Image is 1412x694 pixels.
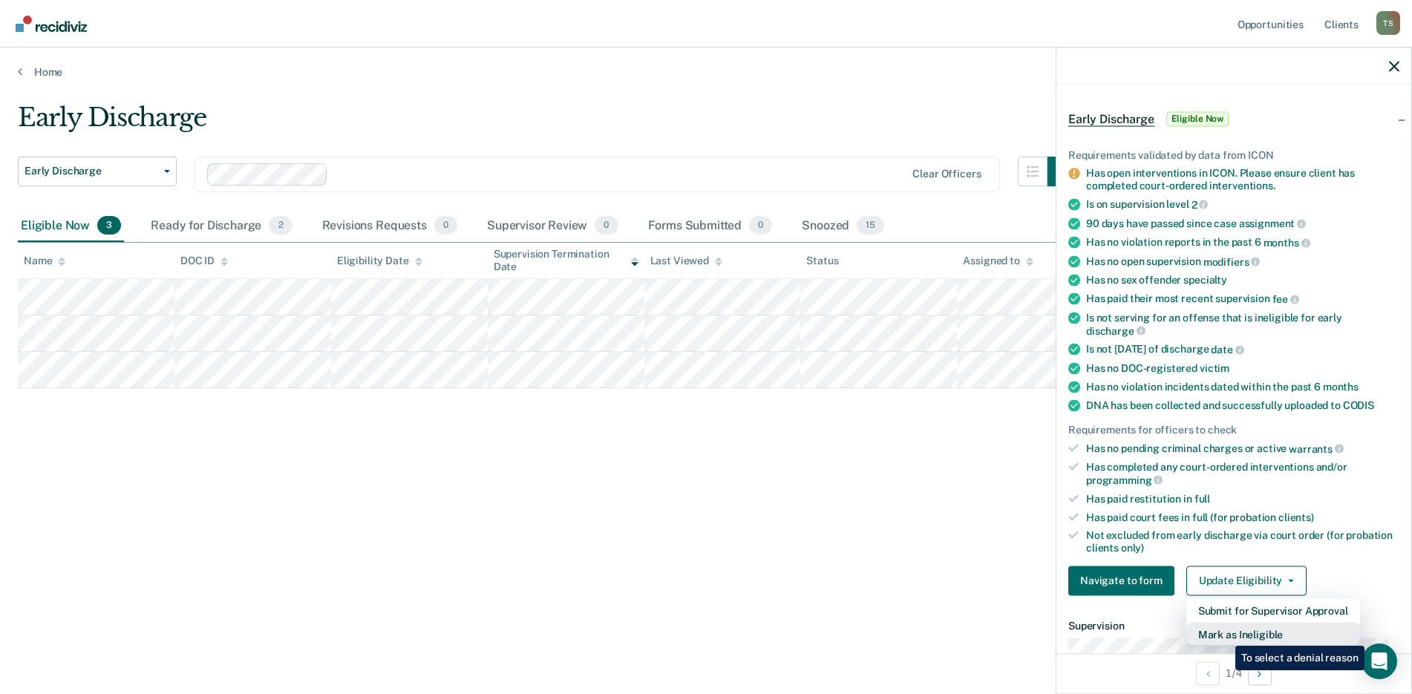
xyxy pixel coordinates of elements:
div: Has open interventions in ICON. Please ensure client has completed court-ordered interventions. [1086,167,1399,192]
span: 2 [1192,198,1209,210]
div: Eligible Now [18,210,124,243]
div: Status [806,255,838,267]
span: clients) [1278,511,1314,523]
div: Has paid their most recent supervision [1086,292,1399,306]
button: Next Opportunity [1248,661,1272,685]
div: Early Discharge [18,102,1077,145]
button: Previous Opportunity [1196,661,1220,685]
div: Assigned to [963,255,1033,267]
span: programming [1086,474,1163,485]
div: Has no pending criminal charges or active [1086,442,1399,455]
span: Eligible Now [1166,111,1229,126]
div: Is on supervision level [1086,197,1399,211]
div: Is not serving for an offense that is ineligible for early [1086,311,1399,336]
div: Name [24,255,65,267]
a: Navigate to form link [1068,566,1180,595]
div: Open Intercom Messenger [1362,644,1397,679]
span: discharge [1086,324,1145,336]
button: Mark as Ineligible [1186,622,1360,646]
div: Last Viewed [650,255,722,267]
div: Eligibility Date [337,255,422,267]
div: Supervisor Review [484,210,621,243]
span: Early Discharge [24,165,158,177]
div: Has completed any court-ordered interventions and/or [1086,461,1399,486]
div: DOC ID [180,255,228,267]
dt: Supervision [1068,619,1399,632]
span: only) [1121,542,1144,554]
img: Recidiviz [16,16,87,32]
div: Requirements for officers to check [1068,423,1399,436]
button: Submit for Supervisor Approval [1186,598,1360,622]
button: Profile dropdown button [1376,11,1400,35]
div: Ready for Discharge [148,210,295,243]
button: Navigate to form [1068,566,1174,595]
span: 15 [857,216,884,235]
div: Requirements validated by data from ICON [1068,148,1399,161]
div: 1 / 4 [1056,653,1411,693]
span: 2 [269,216,292,235]
div: Revisions Requests [319,210,460,243]
div: Has no open supervision [1086,255,1399,268]
div: Not excluded from early discharge via court order (for probation clients [1086,529,1399,554]
span: specialty [1183,274,1227,286]
div: Has no violation reports in the past 6 [1086,236,1399,249]
div: DNA has been collected and successfully uploaded to [1086,399,1399,411]
span: date [1211,344,1243,356]
span: 0 [595,216,618,235]
div: Has paid restitution in [1086,492,1399,505]
button: Update Eligibility [1186,566,1307,595]
span: months [1323,380,1359,392]
div: Early DischargeEligible Now [1056,95,1411,143]
span: full [1194,492,1210,504]
div: T S [1376,11,1400,35]
span: warrants [1289,442,1344,454]
span: 0 [434,216,457,235]
span: months [1264,236,1310,248]
span: victim [1200,361,1229,373]
div: Has no DOC-registered [1086,361,1399,374]
div: Clear officers [912,168,981,180]
span: fee [1272,293,1299,305]
div: Supervision Termination Date [494,248,638,273]
span: 3 [97,216,121,235]
span: 0 [749,216,772,235]
a: Home [18,65,1394,79]
div: Is not [DATE] of discharge [1086,343,1399,356]
div: Has no violation incidents dated within the past 6 [1086,380,1399,393]
div: 90 days have passed since case [1086,217,1399,230]
div: Snoozed [799,210,887,243]
span: modifiers [1203,255,1261,267]
span: CODIS [1343,399,1374,410]
div: Has paid court fees in full (for probation [1086,511,1399,523]
div: Has no sex offender [1086,274,1399,287]
span: Early Discharge [1068,111,1154,126]
span: assignment [1239,217,1306,229]
div: Forms Submitted [645,210,776,243]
